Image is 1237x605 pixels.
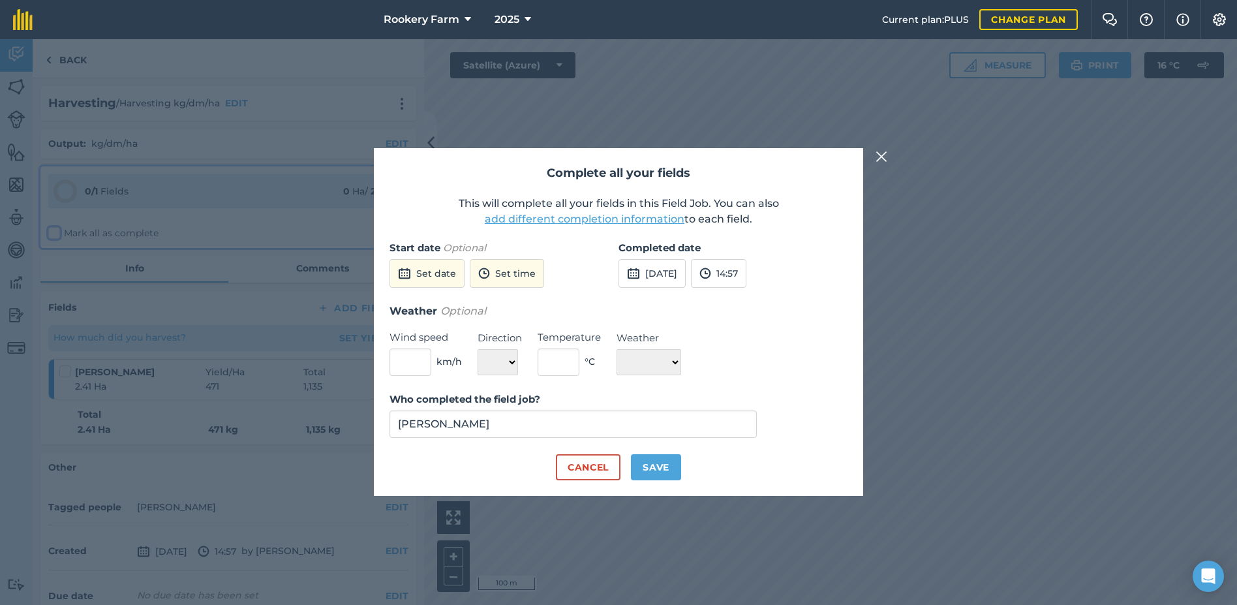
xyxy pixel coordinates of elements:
button: Set time [470,259,544,288]
span: 2025 [495,12,519,27]
label: Direction [478,330,522,346]
button: Set date [389,259,465,288]
strong: Who completed the field job? [389,393,540,405]
em: Optional [443,241,486,254]
em: Optional [440,305,486,317]
button: Save [631,454,681,480]
label: Wind speed [389,330,462,345]
img: svg+xml;base64,PD94bWwgdmVyc2lvbj0iMS4wIiBlbmNvZGluZz0idXRmLTgiPz4KPCEtLSBHZW5lcmF0b3I6IEFkb2JlIE... [478,266,490,281]
a: Change plan [979,9,1078,30]
span: ° C [585,354,595,369]
img: svg+xml;base64,PHN2ZyB4bWxucz0iaHR0cDovL3d3dy53My5vcmcvMjAwMC9zdmciIHdpZHRoPSIyMiIgaGVpZ2h0PSIzMC... [876,149,887,164]
h2: Complete all your fields [389,164,848,183]
img: svg+xml;base64,PD94bWwgdmVyc2lvbj0iMS4wIiBlbmNvZGluZz0idXRmLTgiPz4KPCEtLSBHZW5lcmF0b3I6IEFkb2JlIE... [398,266,411,281]
img: svg+xml;base64,PHN2ZyB4bWxucz0iaHR0cDovL3d3dy53My5vcmcvMjAwMC9zdmciIHdpZHRoPSIxNyIgaGVpZ2h0PSIxNy... [1176,12,1189,27]
button: [DATE] [618,259,686,288]
label: Weather [617,330,681,346]
button: add different completion information [485,211,684,227]
p: This will complete all your fields in this Field Job. You can also to each field. [389,196,848,227]
strong: Start date [389,241,440,254]
span: Rookery Farm [384,12,459,27]
div: Open Intercom Messenger [1193,561,1224,592]
button: Cancel [556,454,620,480]
img: fieldmargin Logo [13,9,33,30]
img: A question mark icon [1138,13,1154,26]
h3: Weather [389,303,848,320]
span: km/h [436,354,462,369]
label: Temperature [538,330,601,345]
strong: Completed date [618,241,701,254]
img: svg+xml;base64,PD94bWwgdmVyc2lvbj0iMS4wIiBlbmNvZGluZz0idXRmLTgiPz4KPCEtLSBHZW5lcmF0b3I6IEFkb2JlIE... [699,266,711,281]
img: A cog icon [1212,13,1227,26]
img: svg+xml;base64,PD94bWwgdmVyc2lvbj0iMS4wIiBlbmNvZGluZz0idXRmLTgiPz4KPCEtLSBHZW5lcmF0b3I6IEFkb2JlIE... [627,266,640,281]
span: Current plan : PLUS [882,12,969,27]
img: Two speech bubbles overlapping with the left bubble in the forefront [1102,13,1118,26]
button: 14:57 [691,259,746,288]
